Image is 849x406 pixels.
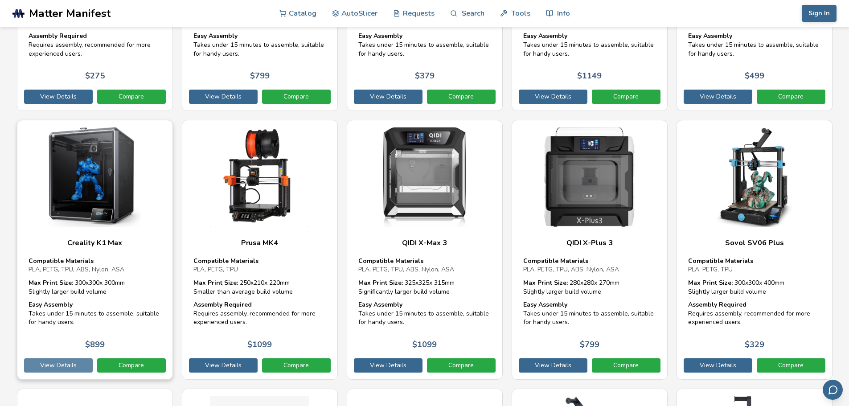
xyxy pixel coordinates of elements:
strong: Easy Assembly [688,32,732,40]
a: QIDI X-Plus 3Compatible MaterialsPLA, PETG, TPU, ABS, Nylon, ASAMax Print Size: 280x280x 270mmSli... [512,120,668,380]
strong: Easy Assembly [523,300,567,309]
span: PLA, PETG, TPU [688,265,733,274]
p: $ 1149 [577,71,602,81]
strong: Max Print Size: [193,279,238,287]
p: $ 379 [415,71,435,81]
a: Creality K1 MaxCompatible MaterialsPLA, PETG, TPU, ABS, Nylon, ASAMax Print Size: 300x300x 300mmS... [17,120,173,380]
strong: Easy Assembly [193,32,238,40]
div: Takes under 15 minutes to assemble, suitable for handy users. [358,300,491,327]
a: Compare [427,358,496,373]
span: PLA, PETG, TPU, ABS, Nylon, ASA [523,265,619,274]
a: View Details [684,90,752,104]
div: 250 x 210 x 220 mm Smaller than average build volume [193,279,326,296]
a: View Details [519,358,587,373]
div: 325 x 325 x 315 mm Significantly larger build volume [358,279,491,296]
p: $ 275 [85,71,105,81]
p: $ 799 [250,71,270,81]
span: Matter Manifest [29,7,111,20]
strong: Easy Assembly [358,300,402,309]
a: View Details [684,358,752,373]
p: $ 329 [745,340,764,349]
strong: Compatible Materials [193,257,258,265]
h3: QIDI X-Plus 3 [523,238,656,247]
div: Takes under 15 minutes to assemble, suitable for handy users. [523,32,656,58]
strong: Compatible Materials [523,257,588,265]
strong: Compatible Materials [29,257,94,265]
h3: QIDI X-Max 3 [358,238,491,247]
p: $ 1099 [412,340,437,349]
strong: Assembly Required [29,32,87,40]
div: 300 x 300 x 400 mm Slightly larger build volume [688,279,821,296]
a: View Details [24,358,93,373]
button: Send feedback via email [823,380,843,400]
a: Compare [97,358,166,373]
span: PLA, PETG, TPU [193,265,238,274]
a: Prusa MK4Compatible MaterialsPLA, PETG, TPUMax Print Size: 250x210x 220mmSmaller than average bui... [182,120,338,380]
p: $ 499 [745,71,764,81]
div: 300 x 300 x 300 mm Slightly larger build volume [29,279,161,296]
a: Compare [97,90,166,104]
div: Takes under 15 minutes to assemble, suitable for handy users. [358,32,491,58]
span: PLA, PETG, TPU, ABS, Nylon, ASA [358,265,454,274]
strong: Max Print Size: [523,279,568,287]
div: Takes under 15 minutes to assemble, suitable for handy users. [688,32,821,58]
strong: Compatible Materials [688,257,753,265]
div: Takes under 15 minutes to assemble, suitable for handy users. [29,300,161,327]
strong: Easy Assembly [29,300,73,309]
p: $ 799 [580,340,599,349]
a: View Details [354,90,422,104]
a: View Details [354,358,422,373]
div: 280 x 280 x 270 mm Slightly larger build volume [523,279,656,296]
a: View Details [189,358,258,373]
div: Requires assembly, recommended for more experienced users. [688,300,821,327]
strong: Easy Assembly [358,32,402,40]
a: View Details [519,90,587,104]
button: Sign In [802,5,837,22]
h3: Creality K1 Max [29,238,161,247]
p: $ 899 [85,340,105,349]
a: QIDI X-Max 3Compatible MaterialsPLA, PETG, TPU, ABS, Nylon, ASAMax Print Size: 325x325x 315mmSign... [347,120,503,380]
strong: Max Print Size: [688,279,733,287]
a: View Details [24,90,93,104]
a: Compare [262,90,331,104]
a: Compare [592,358,660,373]
span: PLA, PETG, TPU, ABS, Nylon, ASA [29,265,124,274]
div: Takes under 15 minutes to assemble, suitable for handy users. [523,300,656,327]
strong: Max Print Size: [358,279,403,287]
strong: Assembly Required [193,300,252,309]
a: Sovol SV06 PlusCompatible MaterialsPLA, PETG, TPUMax Print Size: 300x300x 400mmSlightly larger bu... [677,120,833,380]
div: Requires assembly, recommended for more experienced users. [29,32,161,58]
strong: Easy Assembly [523,32,567,40]
a: Compare [757,90,825,104]
div: Requires assembly, recommended for more experienced users. [193,300,326,327]
a: Compare [427,90,496,104]
a: Compare [757,358,825,373]
strong: Assembly Required [688,300,746,309]
strong: Max Print Size: [29,279,73,287]
h3: Prusa MK4 [193,238,326,247]
strong: Compatible Materials [358,257,423,265]
p: $ 1099 [247,340,272,349]
a: View Details [189,90,258,104]
div: Takes under 15 minutes to assemble, suitable for handy users. [193,32,326,58]
h3: Sovol SV06 Plus [688,238,821,247]
a: Compare [592,90,660,104]
a: Compare [262,358,331,373]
